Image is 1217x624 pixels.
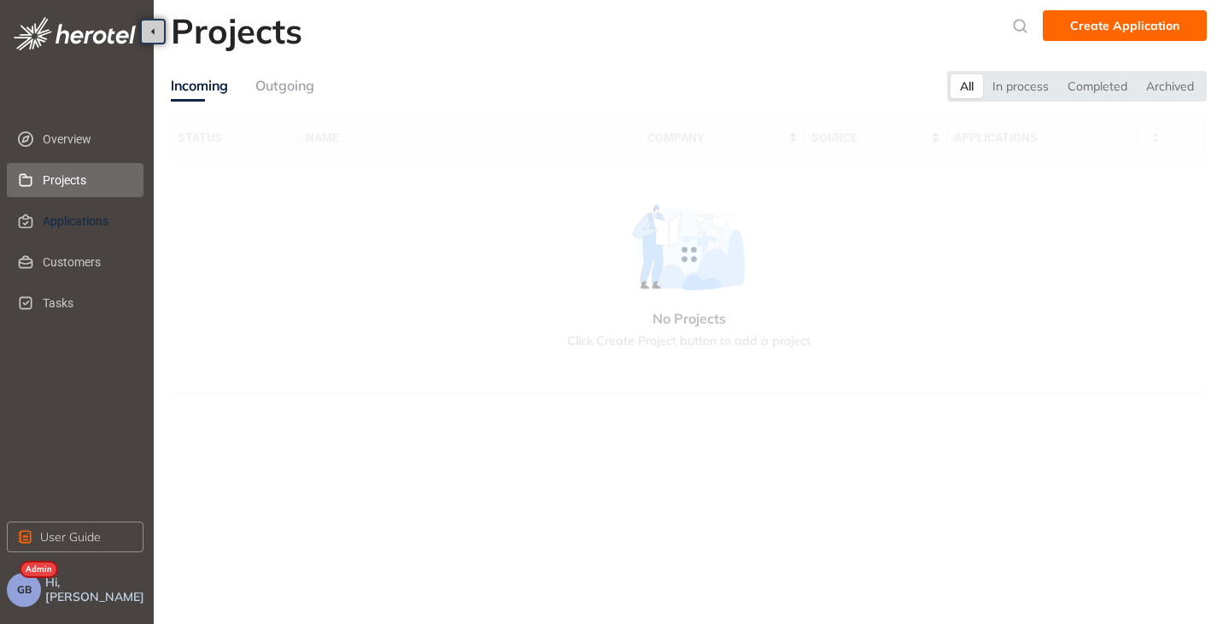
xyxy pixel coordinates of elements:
div: Incoming [171,75,228,96]
button: Create Application [1043,10,1207,41]
div: In process [983,74,1058,98]
span: Tasks [43,286,130,320]
span: Overview [43,122,130,156]
span: Projects [43,163,130,197]
span: User Guide [40,528,101,546]
div: Archived [1137,74,1203,98]
h2: Projects [171,10,302,51]
button: User Guide [7,522,143,552]
div: Outgoing [255,75,314,96]
div: All [951,74,983,98]
span: Applications [43,204,130,238]
img: logo [14,17,136,50]
span: Create Application [1070,16,1179,35]
div: Completed [1058,74,1137,98]
button: GB [7,573,41,607]
span: Customers [43,245,130,279]
span: GB [17,584,32,596]
span: Hi, [PERSON_NAME] [45,575,147,604]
